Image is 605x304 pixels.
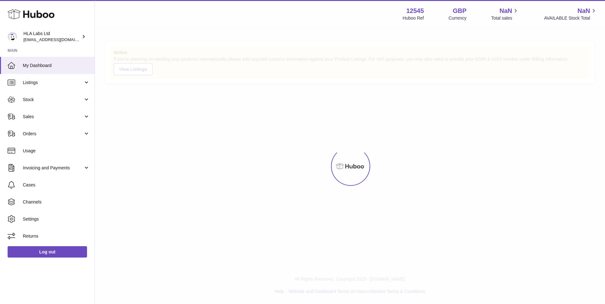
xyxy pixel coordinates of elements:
[544,15,597,21] span: AVAILABLE Stock Total
[491,7,519,21] a: NaN Total sales
[23,31,80,43] div: HLA Labs Ltd
[453,7,466,15] strong: GBP
[23,233,90,239] span: Returns
[23,114,83,120] span: Sales
[23,37,93,42] span: [EMAIL_ADDRESS][DOMAIN_NAME]
[499,7,512,15] span: NaN
[8,32,17,41] img: clinton@newgendirect.com
[544,7,597,21] a: NaN AVAILABLE Stock Total
[23,199,90,205] span: Channels
[406,7,424,15] strong: 12545
[23,97,83,103] span: Stock
[23,148,90,154] span: Usage
[23,80,83,86] span: Listings
[23,216,90,222] span: Settings
[23,131,83,137] span: Orders
[491,15,519,21] span: Total sales
[449,15,467,21] div: Currency
[577,7,590,15] span: NaN
[403,15,424,21] div: Huboo Ref
[23,165,83,171] span: Invoicing and Payments
[23,182,90,188] span: Cases
[8,246,87,258] a: Log out
[23,63,90,69] span: My Dashboard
